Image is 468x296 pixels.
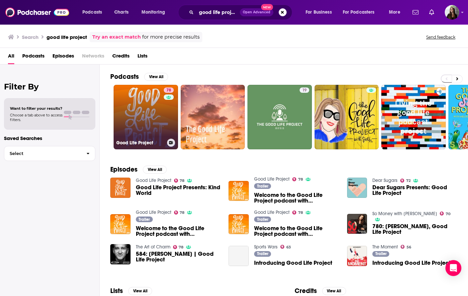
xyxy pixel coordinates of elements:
span: 70 [446,213,450,216]
a: Credits [112,51,130,64]
input: Search podcasts, credits, & more... [196,7,240,18]
div: Open Intercom Messenger [445,260,461,276]
span: For Podcasters [343,8,375,17]
span: Select [4,151,81,156]
h3: Good Life Project [116,140,164,146]
span: 780: [PERSON_NAME], Good Life Project [372,223,457,235]
button: open menu [301,7,340,18]
span: Trailer [257,252,268,256]
span: Trailer [139,218,150,222]
a: Introducing Good Life Project [372,260,450,266]
span: for more precise results [142,33,200,41]
span: 584: [PERSON_NAME] | Good Life Project [136,251,221,262]
button: View All [143,166,167,174]
p: Saved Searches [4,135,95,141]
a: 78 [173,245,184,249]
div: Search podcasts, credits, & more... [184,5,299,20]
a: 19 [300,87,309,93]
img: 780: Jonathan Fields, Good Life Project [347,214,367,234]
h3: Search [22,34,39,40]
a: Welcome to the Good Life Project podcast with Jonathan Fields [254,192,339,204]
a: 78Good Life Project [114,85,178,149]
span: 63 [286,246,291,249]
a: 19 [247,85,312,149]
img: Welcome to the Good Life Project podcast with Jonathan Fields [229,181,249,201]
a: Lists [138,51,147,64]
a: EpisodesView All [110,165,167,174]
button: View All [128,287,152,295]
span: 78 [179,246,183,249]
button: Send feedback [424,34,457,40]
a: 78 [174,179,185,183]
h2: Filter By [4,82,95,91]
span: 19 [302,87,307,94]
img: Introducing Good Life Project [347,246,367,266]
button: open menu [78,7,111,18]
img: Good Life Project Presents: Kind World [110,178,131,198]
a: 584: Jonathan Fields | Good Life Project [110,244,131,264]
button: Show profile menu [445,5,459,20]
button: Select [4,146,95,161]
a: Podcasts [22,51,45,64]
a: The Moment [372,244,398,250]
span: New [261,4,273,10]
span: Want to filter your results? [10,106,62,111]
span: For Business [306,8,332,17]
span: 72 [406,179,411,182]
a: Good Life Project [254,210,290,215]
span: Episodes [52,51,74,64]
a: 63 [280,245,291,249]
a: Welcome to the Good Life Project podcast with Jonathan Fields [254,225,339,237]
span: Charts [114,8,129,17]
button: View All [144,73,168,81]
a: ListsView All [110,287,152,295]
img: Welcome to the Good Life Project podcast with Jonathan Fields [110,214,131,234]
span: Monitoring [141,8,165,17]
span: Trailer [257,184,268,188]
a: The Art of Charm [136,244,170,250]
span: 78 [166,87,171,94]
h2: Credits [295,287,317,295]
button: Open AdvancedNew [240,8,273,16]
a: All [8,51,14,64]
span: Welcome to the Good Life Project podcast with [PERSON_NAME] [254,192,339,204]
span: Welcome to the Good Life Project podcast with [PERSON_NAME] [136,225,221,237]
a: Sports Wars [254,244,278,250]
a: Try an exact match [92,33,141,41]
a: 78 [292,177,303,181]
a: Good Life Project [254,176,290,182]
a: Dear Sugars [372,178,398,183]
a: Charts [110,7,133,18]
button: open menu [338,7,384,18]
img: User Profile [445,5,459,20]
a: PodcastsView All [110,73,168,81]
span: Logged in as bnmartinn [445,5,459,20]
a: Welcome to the Good Life Project podcast with Jonathan Fields [136,225,221,237]
span: 56 [407,246,411,249]
span: Open Advanced [243,11,270,14]
span: Trailer [375,252,387,256]
a: Show notifications dropdown [426,7,437,18]
a: Good Life Project [136,178,171,183]
img: Dear Sugars Presents: Good Life Project [347,178,367,198]
a: 584: Jonathan Fields | Good Life Project [136,251,221,262]
h3: good life project [47,34,87,40]
a: Podchaser - Follow, Share and Rate Podcasts [5,6,69,19]
span: 78 [180,179,184,182]
a: 70 [440,212,450,216]
a: Dear Sugars Presents: Good Life Project [372,185,457,196]
a: CreditsView All [295,287,346,295]
a: Good Life Project [136,210,171,215]
h2: Lists [110,287,123,295]
a: 56 [401,245,411,249]
a: Good Life Project Presents: Kind World [136,185,221,196]
span: Introducing Good Life Project [254,260,332,266]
